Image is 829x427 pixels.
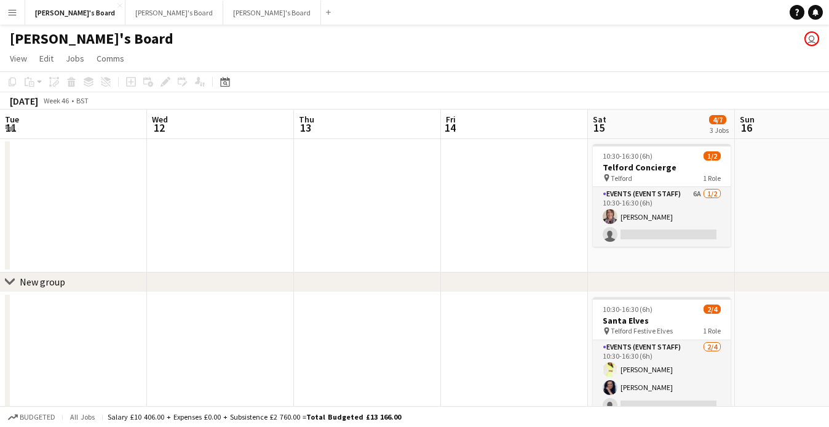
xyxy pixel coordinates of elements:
span: Edit [39,53,54,64]
span: 10:30-16:30 (6h) [603,151,652,161]
span: 1 Role [703,326,721,335]
span: Week 46 [41,96,71,105]
div: 3 Jobs [710,126,729,135]
div: BST [76,96,89,105]
div: New group [20,276,65,288]
button: [PERSON_NAME]'s Board [223,1,321,25]
span: 11 [3,121,19,135]
a: Edit [34,50,58,66]
span: Sun [740,114,755,125]
span: Telford Festive Elves [611,326,673,335]
a: Comms [92,50,129,66]
h3: Telford Concierge [593,162,731,173]
span: 14 [444,121,456,135]
span: 4/7 [709,115,726,124]
span: View [10,53,27,64]
span: All jobs [68,412,97,421]
span: Wed [152,114,168,125]
span: Sat [593,114,606,125]
button: Budgeted [6,410,57,424]
span: Budgeted [20,413,55,421]
span: 2/4 [704,305,721,314]
span: 15 [591,121,606,135]
app-user-avatar: Leanne Parker [804,31,819,46]
a: Jobs [61,50,89,66]
span: Comms [97,53,124,64]
span: 16 [738,121,755,135]
button: [PERSON_NAME]'s Board [25,1,125,25]
div: [DATE] [10,95,38,107]
span: Total Budgeted £13 166.00 [306,412,401,421]
span: Telford [611,174,632,183]
span: 12 [150,121,168,135]
span: Tue [5,114,19,125]
span: 1/2 [704,151,721,161]
app-card-role: Events (Event Staff)6A1/210:30-16:30 (6h)[PERSON_NAME] [593,187,731,247]
button: [PERSON_NAME]'s Board [125,1,223,25]
h3: Santa Elves [593,315,731,326]
a: View [5,50,32,66]
div: Salary £10 406.00 + Expenses £0.00 + Subsistence £2 760.00 = [108,412,401,421]
span: Fri [446,114,456,125]
span: 10:30-16:30 (6h) [603,305,652,314]
span: Jobs [66,53,84,64]
span: Thu [299,114,314,125]
span: 13 [297,121,314,135]
span: 1 Role [703,174,721,183]
h1: [PERSON_NAME]'s Board [10,30,173,48]
app-job-card: 10:30-16:30 (6h)1/2Telford Concierge Telford1 RoleEvents (Event Staff)6A1/210:30-16:30 (6h)[PERSO... [593,144,731,247]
